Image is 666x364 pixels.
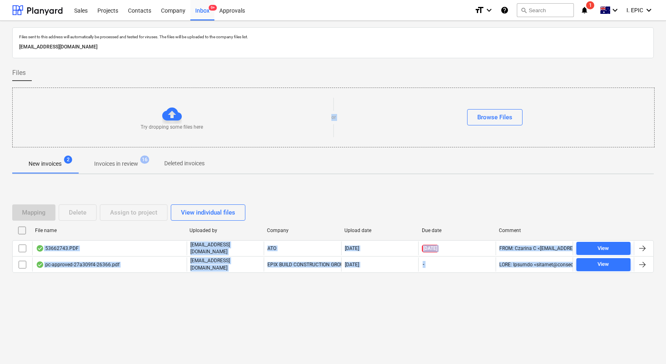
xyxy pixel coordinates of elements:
[164,159,205,168] p: Deleted invoices
[12,88,655,147] div: Try dropping some files hereorBrowse Files
[501,5,509,15] i: Knowledge base
[520,7,527,13] span: search
[64,156,72,164] span: 2
[467,109,523,125] button: Browse Files
[267,228,338,233] div: Company
[29,160,62,168] p: New invoices
[345,246,359,251] div: [DATE]
[422,261,425,268] span: -
[19,43,647,51] p: [EMAIL_ADDRESS][DOMAIN_NAME]
[209,5,217,11] span: 9+
[598,244,609,253] div: View
[576,242,631,255] button: View
[345,262,359,268] div: [DATE]
[626,7,643,13] span: I. EPIC
[12,68,26,78] span: Files
[576,258,631,271] button: View
[610,5,620,15] i: keyboard_arrow_down
[344,228,415,233] div: Upload date
[586,1,594,9] span: 1
[422,228,493,233] div: Due date
[35,228,183,233] div: File name
[422,245,439,252] span: [DATE]
[264,241,341,255] div: ATO
[484,5,494,15] i: keyboard_arrow_down
[477,112,512,123] div: Browse Files
[190,257,260,271] p: [EMAIL_ADDRESS][DOMAIN_NAME]
[141,124,203,131] p: Try dropping some files here
[36,261,119,268] div: pc-approved-27a309f4-26366.pdf
[36,245,44,252] div: OCR finished
[644,5,654,15] i: keyboard_arrow_down
[140,156,149,164] span: 16
[171,204,245,221] button: View individual files
[517,3,574,17] button: Search
[181,207,235,218] div: View individual files
[36,261,44,268] div: OCR finished
[331,114,336,121] p: or
[190,228,260,233] div: Uploaded by
[598,260,609,269] div: View
[580,5,589,15] i: notifications
[474,5,484,15] i: format_size
[36,245,79,252] div: 53662743.PDF
[264,257,341,271] div: EPIX BUILD CONSTRUCTION GROUP PTY LTD
[499,228,570,233] div: Comment
[94,160,138,168] p: Invoices in review
[19,34,647,39] p: Files sent to this address will automatically be processed and tested for viruses. The files will...
[190,241,260,255] p: [EMAIL_ADDRESS][DOMAIN_NAME]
